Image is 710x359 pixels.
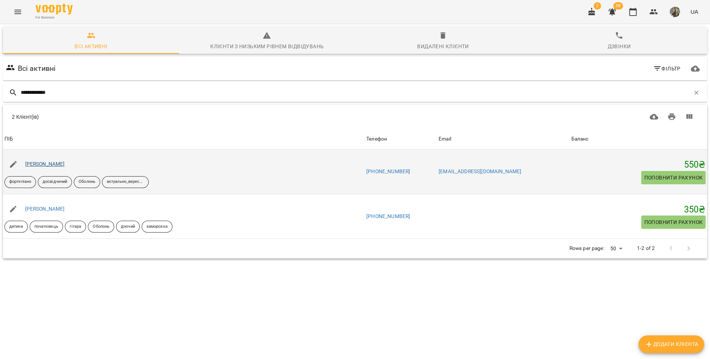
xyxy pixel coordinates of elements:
h5: 550 ₴ [571,159,706,171]
p: Оболонь [79,179,95,185]
div: Sort [439,135,451,144]
div: фортепіано [4,176,36,188]
button: Фільтр [650,62,684,75]
div: Sort [571,135,588,144]
div: Email [439,135,451,144]
p: початківець [34,224,58,230]
div: Оболонь [74,176,100,188]
a: [EMAIL_ADDRESS][DOMAIN_NAME] [439,168,521,174]
h5: 350 ₴ [571,204,706,215]
span: Баланс [571,135,706,144]
a: [PERSON_NAME] [25,161,65,167]
div: актуально_вересень [102,176,149,188]
button: UA [687,5,701,19]
a: [PERSON_NAME] [25,206,65,212]
img: d95d3a1f5a58f9939815add2f0358ac8.jpg [670,7,680,17]
span: Фільтр [653,64,681,73]
p: дитина [9,224,23,230]
button: Вигляд колонок [680,108,698,126]
span: For Business [36,15,73,20]
div: Видалені клієнти [417,42,469,51]
p: досвідчений [43,179,67,185]
span: Email [439,135,568,144]
span: 38 [613,2,623,10]
div: Телефон [366,135,387,144]
div: Дзвінки [607,42,631,51]
div: 50 [607,243,625,254]
a: [PHONE_NUMBER] [366,213,410,219]
span: UA [690,8,698,16]
p: діючий [121,224,135,230]
div: початківець [30,221,63,233]
p: актуально_вересень [107,179,144,185]
button: Поповнити рахунок [641,215,706,229]
img: Voopty Logo [36,4,73,14]
div: Баланс [571,135,588,144]
div: Sort [4,135,13,144]
p: заморозка [146,224,168,230]
div: ПІБ [4,135,13,144]
div: заморозка [142,221,172,233]
button: Завантажити CSV [645,108,663,126]
button: Поповнити рахунок [641,171,706,184]
div: 2 Клієнт(ів) [12,113,342,121]
h6: Всі активні [18,63,56,74]
span: 2 [594,2,601,10]
div: діючий [116,221,140,233]
span: ПІБ [4,135,363,144]
button: Друк [663,108,681,126]
span: Поповнити рахунок [644,218,703,227]
p: Оболонь [93,224,109,230]
p: гітара [70,224,82,230]
span: Телефон [366,135,436,144]
p: 1-2 of 2 [637,245,655,252]
span: Поповнити рахунок [644,173,703,182]
div: дитина [4,221,28,233]
div: Всі активні [75,42,107,51]
div: досвідчений [38,176,72,188]
div: гітара [65,221,86,233]
div: Оболонь [88,221,114,233]
p: фортепіано [9,179,31,185]
div: Sort [366,135,387,144]
button: Menu [9,3,27,21]
div: Table Toolbar [3,105,707,129]
a: [PHONE_NUMBER] [366,168,410,174]
div: Клієнти з низьким рівнем відвідувань [210,42,324,51]
p: Rows per page: [569,245,604,252]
